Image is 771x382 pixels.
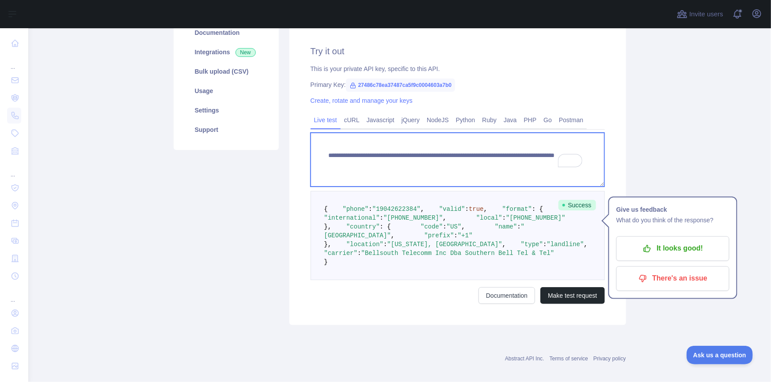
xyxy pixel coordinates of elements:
[363,113,398,127] a: Javascript
[184,81,268,101] a: Usage
[550,356,588,362] a: Terms of service
[476,214,502,221] span: "local"
[361,250,555,257] span: "Bellsouth Telecomm Inc Dba Southern Bell Tel & Tel"
[384,241,387,248] span: :
[558,200,596,210] span: Success
[479,113,500,127] a: Ruby
[346,241,384,248] span: "location"
[184,62,268,81] a: Bulk upload (CSV)
[500,113,520,127] a: Java
[521,241,543,248] span: "type"
[184,42,268,62] a: Integrations New
[324,250,358,257] span: "carrier"
[505,356,544,362] a: Abstract API Inc.
[341,113,363,127] a: cURL
[584,241,588,248] span: ,
[424,232,454,239] span: "prefix"
[324,241,332,248] span: },
[540,113,555,127] a: Go
[324,223,332,230] span: },
[689,9,723,19] span: Invite users
[502,241,506,248] span: ,
[623,271,723,286] p: There's an issue
[184,101,268,120] a: Settings
[461,223,465,230] span: ,
[687,346,753,364] iframe: Toggle Customer Support
[311,97,413,104] a: Create, rotate and manage your keys
[517,223,520,230] span: :
[184,23,268,42] a: Documentation
[616,205,729,215] h1: Give us feedback
[593,356,626,362] a: Privacy policy
[439,206,465,213] span: "valid"
[368,206,372,213] span: :
[547,241,584,248] span: "landline"
[443,214,446,221] span: ,
[324,223,525,239] span: "[GEOGRAPHIC_DATA]"
[502,206,532,213] span: "format"
[7,286,21,303] div: ...
[540,287,604,304] button: Make test request
[311,64,605,73] div: This is your private API key, specific to this API.
[384,214,443,221] span: "[PHONE_NUMBER]"
[623,241,723,256] p: It looks good!
[616,236,729,261] button: It looks good!
[520,113,540,127] a: PHP
[479,287,535,304] a: Documentation
[423,113,452,127] a: NodeJS
[391,232,395,239] span: ,
[235,48,256,57] span: New
[380,223,391,230] span: : {
[324,214,380,221] span: "international"
[465,206,469,213] span: :
[7,53,21,71] div: ...
[616,215,729,226] p: What do you think of the response?
[372,206,421,213] span: "19042622384"
[495,223,517,230] span: "name"
[380,214,384,221] span: :
[532,206,543,213] span: : {
[421,206,424,213] span: ,
[346,79,456,92] span: 27486c78ea37487ca5f9c0004603a7b0
[324,258,328,266] span: }
[421,223,443,230] span: "code"
[458,232,473,239] span: "+1"
[343,206,369,213] span: "phone"
[452,113,479,127] a: Python
[447,223,462,230] span: "US"
[398,113,423,127] a: jQuery
[311,113,341,127] a: Live test
[502,214,506,221] span: :
[555,113,587,127] a: Postman
[387,241,502,248] span: "[US_STATE], [GEOGRAPHIC_DATA]"
[311,45,605,57] h2: Try it out
[346,223,380,230] span: "country"
[484,206,487,213] span: ,
[454,232,458,239] span: :
[311,133,605,187] textarea: To enrich screen reader interactions, please activate Accessibility in Grammarly extension settings
[616,266,729,291] button: There's an issue
[7,161,21,178] div: ...
[506,214,565,221] span: "[PHONE_NUMBER]"
[324,206,328,213] span: {
[443,223,446,230] span: :
[675,7,725,21] button: Invite users
[357,250,361,257] span: :
[184,120,268,139] a: Support
[469,206,484,213] span: true
[543,241,547,248] span: :
[311,80,605,89] div: Primary Key:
